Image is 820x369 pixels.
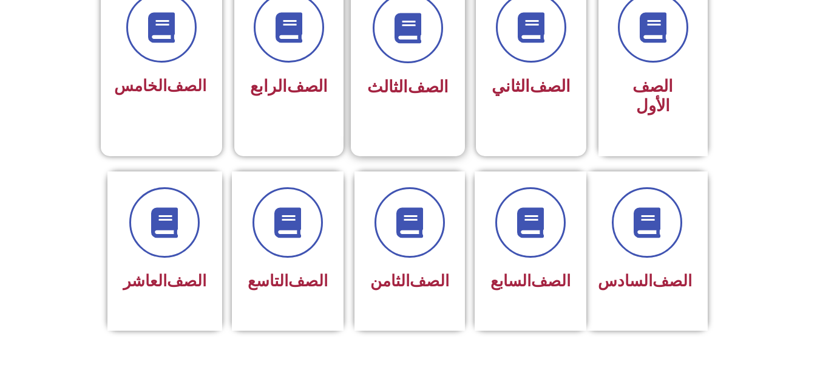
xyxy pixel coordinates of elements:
a: الصف [167,77,206,95]
a: الصف [287,77,328,96]
font: السابع [490,272,531,290]
font: الخامس [114,77,167,95]
font: الثالث [367,77,408,97]
a: الصف [167,272,206,290]
a: الصف [531,272,571,290]
a: الصف [288,272,328,290]
a: الصف [410,272,449,290]
a: الصف [408,77,449,97]
a: الصف [530,77,571,96]
font: التاسع [248,272,288,290]
font: الثاني [492,77,530,96]
font: الصف الأول [632,77,673,116]
font: السادس [598,272,652,290]
a: الصف [652,272,692,290]
font: العاشر [123,272,167,290]
font: الثامن [370,272,410,290]
font: الرابع [250,77,287,96]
